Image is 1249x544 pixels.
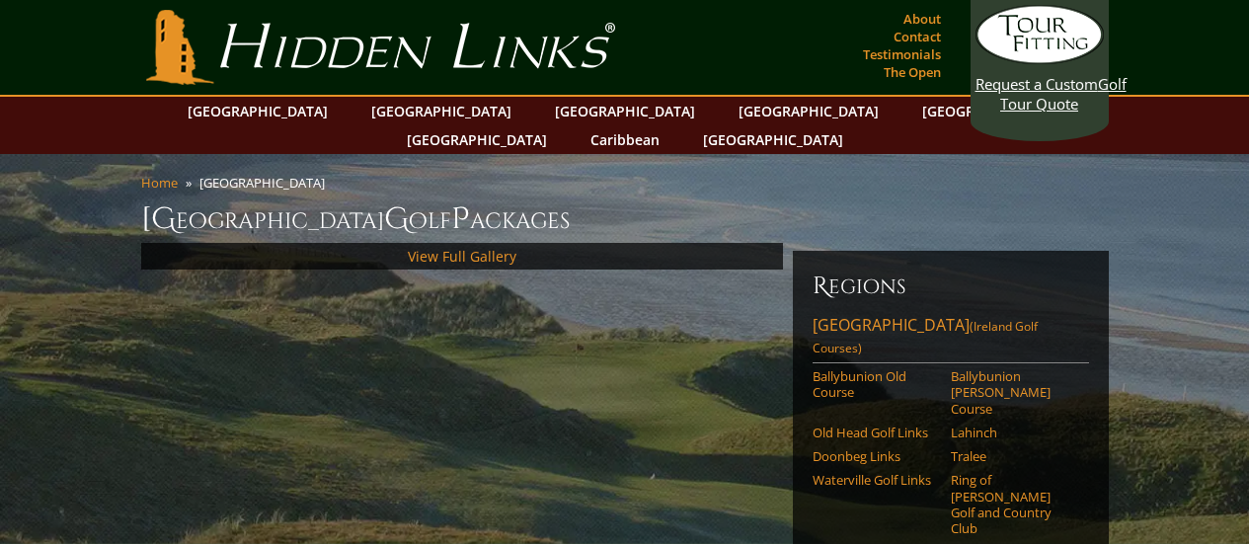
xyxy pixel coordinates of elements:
a: Request a CustomGolf Tour Quote [976,5,1104,114]
span: (Ireland Golf Courses) [813,318,1038,356]
span: G [384,199,409,239]
a: [GEOGRAPHIC_DATA] [178,97,338,125]
a: Contact [889,23,946,50]
a: The Open [879,58,946,86]
a: [GEOGRAPHIC_DATA] [729,97,889,125]
a: Caribbean [581,125,669,154]
a: Ballybunion Old Course [813,368,938,401]
a: Waterville Golf Links [813,472,938,488]
a: [GEOGRAPHIC_DATA] [912,97,1072,125]
a: Ballybunion [PERSON_NAME] Course [951,368,1076,417]
h1: [GEOGRAPHIC_DATA] olf ackages [141,199,1109,239]
span: P [451,199,470,239]
a: [GEOGRAPHIC_DATA] [361,97,521,125]
span: Request a Custom [976,74,1098,94]
a: About [898,5,946,33]
a: Old Head Golf Links [813,425,938,440]
h6: Regions [813,271,1089,302]
a: View Full Gallery [408,247,516,266]
a: Tralee [951,448,1076,464]
a: Testimonials [858,40,946,68]
a: [GEOGRAPHIC_DATA](Ireland Golf Courses) [813,314,1089,363]
a: [GEOGRAPHIC_DATA] [693,125,853,154]
a: Lahinch [951,425,1076,440]
a: [GEOGRAPHIC_DATA] [397,125,557,154]
a: Home [141,174,178,192]
a: Doonbeg Links [813,448,938,464]
a: [GEOGRAPHIC_DATA] [545,97,705,125]
li: [GEOGRAPHIC_DATA] [199,174,333,192]
a: Ring of [PERSON_NAME] Golf and Country Club [951,472,1076,536]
